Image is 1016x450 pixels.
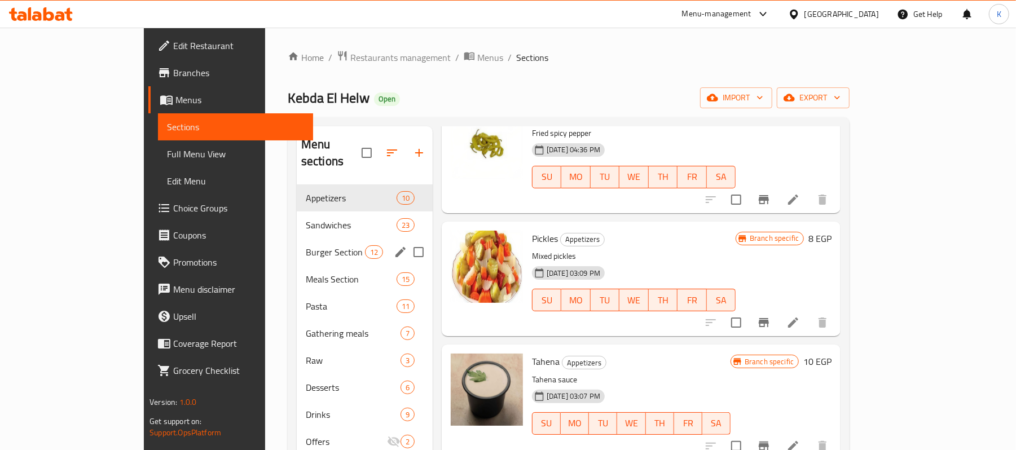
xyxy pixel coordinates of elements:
span: 15 [397,274,414,285]
button: edit [392,244,409,261]
div: Desserts6 [297,374,433,401]
div: Meals Section15 [297,266,433,293]
div: Offers [306,435,387,448]
a: Edit Menu [158,167,314,195]
span: WE [624,169,644,185]
div: Appetizers [560,233,605,246]
div: Open [374,92,400,106]
button: import [700,87,772,108]
span: 3 [401,355,414,366]
p: Mixed pickles [532,249,736,263]
button: export [777,87,850,108]
span: Select to update [724,188,748,211]
span: [DATE] 03:09 PM [542,268,605,279]
span: Appetizers [562,356,606,369]
span: Meals Section [306,272,397,286]
a: Edit menu item [786,193,800,206]
div: Appetizers10 [297,184,433,211]
h2: Menu sections [301,136,362,170]
span: Get support on: [149,414,201,429]
span: SU [537,292,557,308]
span: Tahena [532,353,560,370]
span: Branches [173,66,305,80]
svg: Inactive section [387,435,401,448]
li: / [455,51,459,64]
div: Burger Section12edit [297,239,433,266]
span: SA [711,169,731,185]
button: MO [561,166,590,188]
span: Raw [306,354,401,367]
span: Full Menu View [167,147,305,161]
button: FR [674,412,702,435]
span: Sort sections [379,139,406,166]
span: Menu disclaimer [173,283,305,296]
span: Branch specific [745,233,803,244]
span: Pasta [306,299,397,313]
button: SA [702,412,731,435]
span: 23 [397,220,414,231]
button: SU [532,166,561,188]
span: 1.0.0 [179,395,196,409]
img: Pickles [451,231,523,303]
button: delete [809,186,836,213]
a: Branches [148,59,314,86]
span: 10 [397,193,414,204]
p: Fried spicy pepper [532,126,736,140]
div: Pasta11 [297,293,433,320]
button: SA [707,289,736,311]
span: 11 [397,301,414,312]
span: TU [595,292,615,308]
div: Gathering meals [306,327,401,340]
h6: 10 EGP [803,354,832,369]
button: SU [532,412,561,435]
div: items [401,381,415,394]
span: 2 [401,436,414,447]
a: Sections [158,113,314,140]
button: TH [646,412,674,435]
button: MO [561,289,590,311]
button: WE [619,289,648,311]
img: Tahena [451,354,523,426]
span: import [709,91,763,105]
a: Menu disclaimer [148,276,314,303]
div: items [397,299,415,313]
div: Menu-management [682,7,751,21]
span: Desserts [306,381,401,394]
span: Edit Menu [167,174,305,188]
span: TU [593,415,613,431]
a: Choice Groups [148,195,314,222]
h6: 8 EGP [808,231,832,246]
span: Branch specific [740,356,798,367]
span: [DATE] 04:36 PM [542,144,605,155]
span: Grocery Checklist [173,364,305,377]
span: FR [679,415,698,431]
span: 12 [366,247,382,258]
span: FR [682,169,702,185]
span: Sections [516,51,548,64]
span: SA [711,292,731,308]
div: items [401,327,415,340]
div: [GEOGRAPHIC_DATA] [804,8,879,20]
span: Appetizers [306,191,397,205]
div: Drinks [306,408,401,421]
span: Burger Section [306,245,365,259]
span: export [786,91,841,105]
a: Edit menu item [786,316,800,329]
a: Coverage Report [148,330,314,357]
button: TH [649,166,678,188]
span: Appetizers [561,233,604,246]
li: / [508,51,512,64]
button: FR [678,289,706,311]
span: K [997,8,1001,20]
span: Menus [175,93,305,107]
span: 9 [401,409,414,420]
span: Coverage Report [173,337,305,350]
a: Restaurants management [337,50,451,65]
a: Upsell [148,303,314,330]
